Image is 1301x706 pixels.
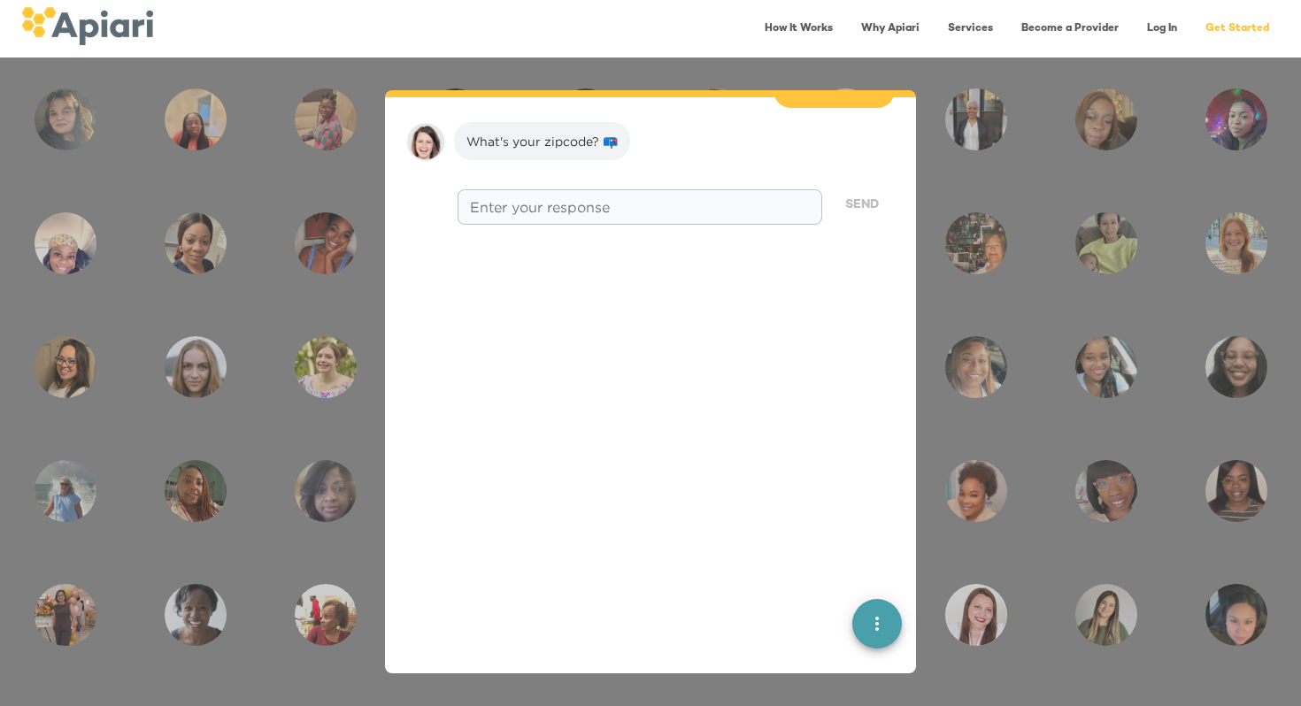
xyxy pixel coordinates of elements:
[1195,11,1280,47] a: Get Started
[851,11,930,47] a: Why Apiari
[466,133,618,150] div: What's your zipcode? 📪
[1136,11,1188,47] a: Log In
[852,599,902,648] button: quick menu
[754,11,843,47] a: How It Works
[937,11,1004,47] a: Services
[21,7,153,45] img: logo
[1011,11,1129,47] a: Become a Provider
[406,122,445,161] img: amy.37686e0395c82528988e.png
